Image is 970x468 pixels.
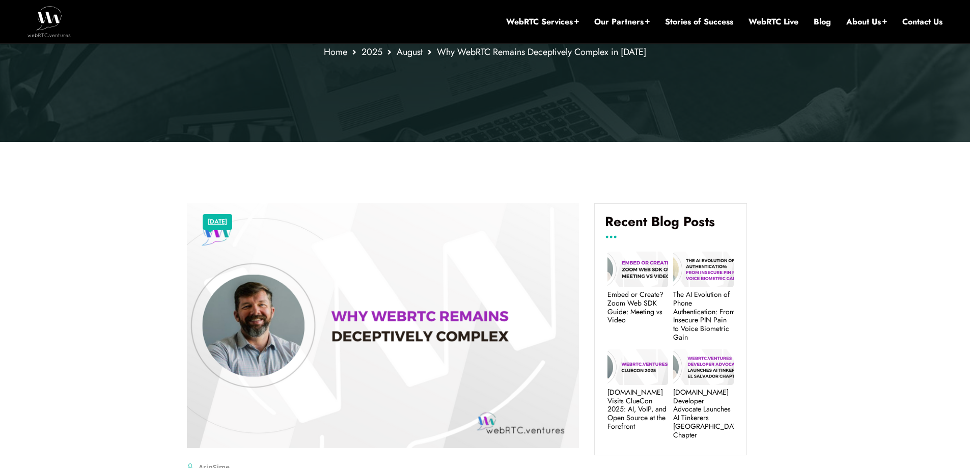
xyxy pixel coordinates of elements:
a: WebRTC Live [749,16,798,27]
a: The AI Evolution of Phone Authentication: From Insecure PIN Pain to Voice Biometric Gain [673,290,734,342]
a: WebRTC Services [506,16,579,27]
a: Contact Us [902,16,943,27]
a: Embed or Create? Zoom Web SDK Guide: Meeting vs Video [607,290,668,324]
span: Why WebRTC Remains Deceptively Complex in [DATE] [437,45,646,59]
a: Blog [814,16,831,27]
img: WebRTC.ventures [27,6,71,37]
h4: Recent Blog Posts [605,214,736,237]
a: About Us [846,16,887,27]
a: Home [324,45,347,59]
a: Stories of Success [665,16,733,27]
a: Our Partners [594,16,650,27]
a: 2025 [362,45,382,59]
a: [DATE] [208,215,227,229]
a: [DOMAIN_NAME] Visits ClueCon 2025: AI, VoIP, and Open Source at the Forefront [607,388,668,431]
a: [DOMAIN_NAME] Developer Advocate Launches AI Tinkerers [GEOGRAPHIC_DATA] Chapter [673,388,734,439]
a: August [397,45,423,59]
